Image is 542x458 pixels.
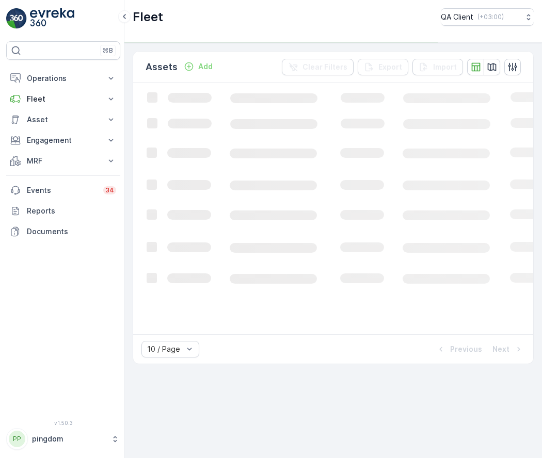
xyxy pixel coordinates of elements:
p: ( +03:00 ) [477,13,504,21]
p: Export [378,62,402,72]
p: Events [27,185,97,195]
p: ⌘B [103,46,113,55]
p: Asset [27,114,100,125]
button: Clear Filters [282,59,354,75]
button: Add [180,60,217,73]
button: Asset [6,109,120,130]
button: Previous [435,343,483,355]
p: Operations [27,73,100,84]
p: Fleet [27,94,100,104]
button: Import [412,59,463,75]
div: PP [9,431,25,447]
p: Clear Filters [302,62,347,72]
button: Next [491,343,525,355]
img: logo_light-DOdMpM7g.png [30,8,74,29]
p: Next [492,344,509,354]
p: pingdom [32,434,106,444]
button: PPpingdom [6,428,120,450]
img: logo [6,8,27,29]
p: Import [433,62,457,72]
a: Documents [6,221,120,242]
p: Fleet [133,9,163,25]
button: Engagement [6,130,120,151]
p: Documents [27,226,116,237]
a: Events34 [6,180,120,201]
button: Export [358,59,408,75]
a: Reports [6,201,120,221]
p: Previous [450,344,482,354]
p: MRF [27,156,100,166]
p: 34 [105,186,114,194]
span: v 1.50.3 [6,420,120,426]
p: Reports [27,206,116,216]
button: QA Client(+03:00) [441,8,534,26]
p: Engagement [27,135,100,145]
p: Assets [146,60,178,74]
button: MRF [6,151,120,171]
button: Fleet [6,89,120,109]
button: Operations [6,68,120,89]
p: Add [198,61,213,72]
p: QA Client [441,12,473,22]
